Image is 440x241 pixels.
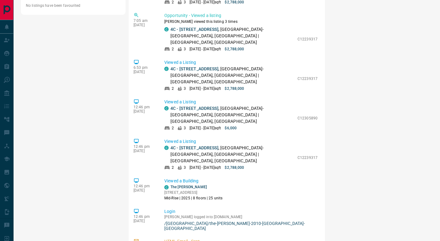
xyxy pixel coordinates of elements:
div: condos.ca [164,185,169,189]
p: C12239317 [298,76,318,81]
p: [DATE] [134,70,155,74]
p: [DATE] [134,149,155,153]
p: 2 [172,125,174,131]
p: Login [164,208,318,215]
p: , [GEOGRAPHIC_DATA]-[GEOGRAPHIC_DATA], [GEOGRAPHIC_DATA] | [GEOGRAPHIC_DATA], [GEOGRAPHIC_DATA] [170,145,294,164]
p: 12:46 pm [134,214,155,219]
p: Viewed a Listing [164,99,318,105]
p: , [GEOGRAPHIC_DATA]-[GEOGRAPHIC_DATA], [GEOGRAPHIC_DATA] | [GEOGRAPHIC_DATA], [GEOGRAPHIC_DATA] [170,26,294,46]
p: , [GEOGRAPHIC_DATA]-[GEOGRAPHIC_DATA], [GEOGRAPHIC_DATA] | [GEOGRAPHIC_DATA], [GEOGRAPHIC_DATA] [170,66,294,85]
p: [DATE] [134,219,155,223]
p: C12239317 [298,155,318,160]
div: condos.ca [164,67,169,71]
p: [STREET_ADDRESS] [164,190,222,195]
a: 4C - [STREET_ADDRESS] [170,66,218,71]
p: 2 [172,46,174,52]
p: $2,788,000 [225,165,244,170]
a: The [PERSON_NAME] [170,185,207,189]
div: condos.ca [164,27,169,31]
p: Viewed a Building [164,178,318,184]
p: 3 [184,165,186,170]
p: $2,788,000 [225,86,244,91]
p: [PERSON_NAME] viewed this listing 3 times [164,19,318,24]
p: Viewed a Listing [164,59,318,66]
p: $6,000 [225,125,237,131]
a: 4C - [STREET_ADDRESS] [170,106,218,111]
p: 12:46 pm [134,105,155,109]
a: 4C - [STREET_ADDRESS] [170,27,218,32]
p: [DATE] [134,188,155,193]
p: [DATE] - [DATE] sqft [190,86,221,91]
a: 4C - [STREET_ADDRESS] [170,145,218,150]
p: [DATE] - [DATE] sqft [190,46,221,52]
p: 3 [184,125,186,131]
p: 2 [172,86,174,91]
p: 2 [172,165,174,170]
p: C12305890 [298,115,318,121]
a: /[GEOGRAPHIC_DATA]/the-[PERSON_NAME]-2010-[GEOGRAPHIC_DATA]-[GEOGRAPHIC_DATA] [164,221,318,231]
div: condos.ca [164,106,169,110]
p: , [GEOGRAPHIC_DATA]-[GEOGRAPHIC_DATA], [GEOGRAPHIC_DATA] | [GEOGRAPHIC_DATA], [GEOGRAPHIC_DATA] [170,105,294,125]
p: Viewed a Listing [164,138,318,145]
p: [DATE] [134,23,155,27]
p: [DATE] - [DATE] sqft [190,165,221,170]
p: 6:53 pm [134,65,155,70]
p: [DATE] - [DATE] sqft [190,125,221,131]
p: Opportunity - Viewed a listing [164,12,318,19]
p: C12239317 [298,36,318,42]
p: $2,788,000 [225,46,244,52]
p: 3 [184,46,186,52]
p: No listings have been favourited [26,3,121,8]
p: [DATE] [134,109,155,114]
div: condos.ca [164,146,169,150]
p: 12:46 pm [134,144,155,149]
p: [PERSON_NAME] logged into [DOMAIN_NAME] [164,215,318,219]
p: 3 [184,86,186,91]
p: 12:46 pm [134,184,155,188]
p: Mid-Rise | 2025 | 8 floors | 25 units [164,195,222,201]
p: 7:05 am [134,19,155,23]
